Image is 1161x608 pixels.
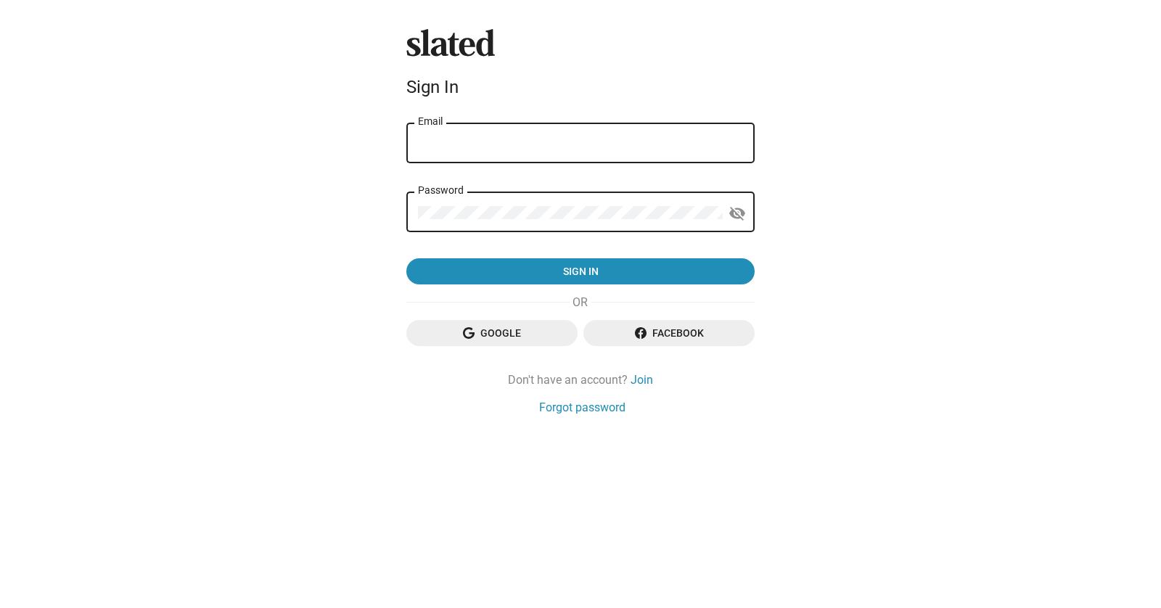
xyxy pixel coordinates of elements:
[418,258,743,284] span: Sign in
[723,199,752,228] button: Show password
[583,320,755,346] button: Facebook
[539,400,625,415] a: Forgot password
[406,29,755,103] sl-branding: Sign In
[406,77,755,97] div: Sign In
[595,320,743,346] span: Facebook
[631,372,653,387] a: Join
[418,320,566,346] span: Google
[729,202,746,225] mat-icon: visibility_off
[406,258,755,284] button: Sign in
[406,372,755,387] div: Don't have an account?
[406,320,578,346] button: Google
